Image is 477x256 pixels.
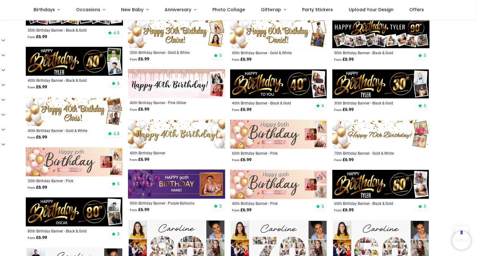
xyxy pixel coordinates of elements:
[409,7,424,13] span: Offers
[334,157,354,163] strong: £ 6.99
[302,7,333,13] span: Party Stickers
[28,28,102,33] a: 30th Birthday Banner - Black & Gold
[28,86,35,89] span: From
[130,108,137,111] span: From
[130,201,205,205] a: 90th Birthday Banner - Purple Balloons
[424,53,426,58] span: 5
[232,158,239,162] span: From
[334,58,342,61] span: From
[332,19,429,48] img: Personalised Happy 90th Birthday Banner - Black & Gold - Custom Name & 9 Photo Upload
[334,107,354,113] strong: £ 6.99
[28,35,35,39] span: From
[28,136,35,139] span: From
[232,201,307,206] a: 40th Birthday Banner - Pink
[28,235,47,241] strong: £ 6.99
[334,209,342,212] span: From
[232,56,252,63] strong: £ 6.99
[219,53,222,58] span: 5
[26,147,123,176] img: Personalised Happy 30th Birthday Banner - Pink - Custom Name & 3 Photo Upload
[28,84,47,90] strong: £ 6.99
[130,58,137,61] span: From
[334,158,342,162] span: From
[230,19,327,48] img: Personalised Happy 60th Birthday Banner - Gold & White Balloons - 2 Photo Upload
[130,208,137,212] span: From
[130,157,149,163] strong: £ 6.99
[334,100,409,105] a: 30th Birthday Banner - Black & Gold
[332,170,429,199] img: Personalised Happy 60th Birthday Banner - Black & Gold - Custom Name & 2 Photo Upload
[28,178,102,183] a: 30th Birthday Banner - Pink
[232,50,307,55] a: 60th Birthday Banner - Gold & White Balloons
[128,69,225,98] img: Personalised Happy 40th Birthday Banner - Pink Glitter - 2 Photo Upload
[212,7,245,13] span: Photo Collage
[130,150,205,155] div: 40th Birthday Banner
[28,184,47,191] strong: £ 6.99
[130,158,137,161] span: From
[26,97,123,126] img: Personalised Happy 40th Birthday Banner - Gold & White Balloons - 2 Photo Upload
[334,207,354,213] strong: £ 6.99
[113,131,120,136] span: 4.8
[121,7,143,13] span: New Baby
[128,19,225,48] img: Personalised Happy 30th Birthday Banner - Gold & White Balloons - 2 Photo Upload
[261,7,281,13] span: Giftwrap
[334,50,409,55] a: 90th Birthday Banner - Black & Gold
[424,103,426,108] span: 5
[321,103,324,108] span: 4
[117,81,120,86] span: 5
[76,7,100,13] span: Occasions
[232,108,239,112] span: From
[424,204,426,209] span: 5
[34,7,55,13] span: Birthdays
[321,204,324,209] span: 5
[26,47,123,76] img: Personalised Happy 40th Birthday Banner - Black & Gold - Custom Name & 2 Photo Upload
[28,128,102,133] div: 40th Birthday Banner - Gold & White Balloons
[28,228,102,233] a: 80th Birthday Banner - Black & Gold
[28,186,35,189] span: From
[232,151,307,156] a: 60th Birthday Banner - Pink
[28,34,47,40] strong: £ 6.99
[232,209,239,212] span: From
[334,151,409,156] a: 70th Birthday Banner - Gold & White Balloons
[130,50,205,55] a: 30th Birthday Banner - Gold & White Balloons
[117,181,120,187] span: 5
[130,100,205,105] div: 40th Birthday Banner - Pink Glitter
[230,120,327,149] img: Personalised Happy 60th Birthday Banner - Pink - Custom Name & 3 Photo Upload
[230,170,327,199] img: Personalised Happy 40th Birthday Banner - Pink - Custom Name & 3 Photo Upload
[334,56,354,63] strong: £ 6.99
[332,120,429,149] img: Personalised Happy 70th Birthday Banner - Gold & White Balloons - 2 Photo Upload
[349,7,393,13] span: Upload Your Design
[28,78,102,83] a: 40th Birthday Banner - Black & Gold
[334,201,409,206] a: 60th Birthday Banner - Black & Gold
[117,231,120,237] span: 5
[232,107,252,113] strong: £ 6.99
[334,108,342,112] span: From
[332,69,429,99] img: Personalised Happy 30th Birthday Banner - Black & Gold - Custom Name & 2 Photo Upload
[165,7,191,13] span: Anniversary
[232,58,239,61] span: From
[113,30,120,36] span: 4.9
[219,203,222,209] span: 5
[232,100,307,105] a: 40th Birthday Banner - Black & Gold
[232,157,252,163] strong: £ 6.99
[26,197,123,227] img: Personalised Happy 80th Birthday Banner - Black & Gold - Custom Name & 2 Photo Upload
[130,56,149,62] strong: £ 6.99
[128,170,225,199] img: Personalised Happy 90th Birthday Banner - Purple Balloons - Custom Name & 1 Photo Upload
[130,106,149,113] strong: £ 6.99
[232,207,252,213] strong: £ 6.99
[28,134,47,140] strong: £ 6.99
[28,236,35,240] span: From
[128,119,225,148] img: Happy 40th Birthday Banner - Gold & White Balloons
